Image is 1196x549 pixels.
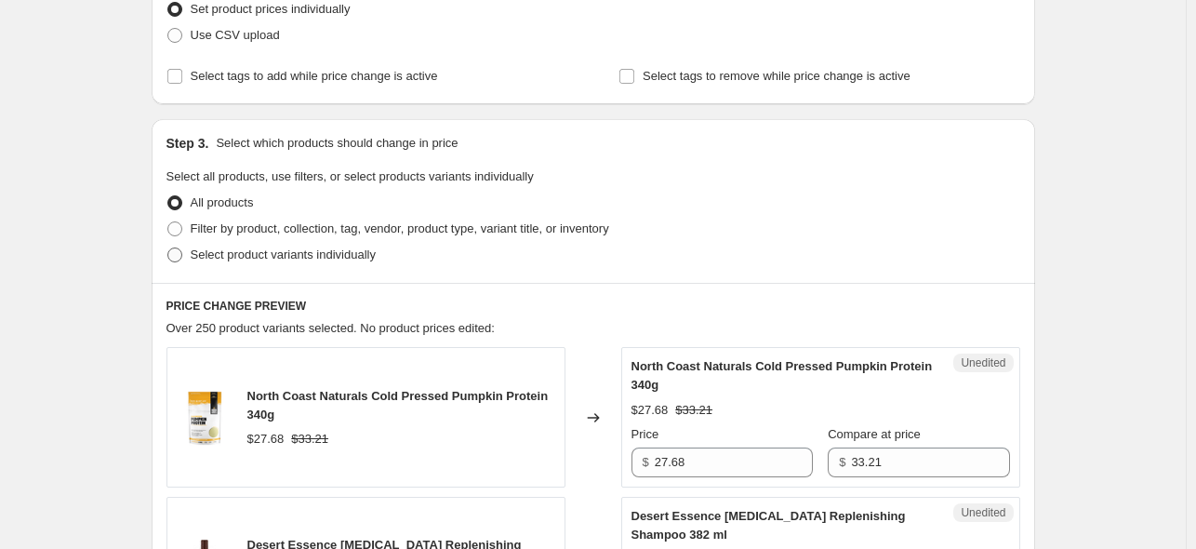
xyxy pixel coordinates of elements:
[961,355,1005,370] span: Unedited
[177,390,233,446] img: north-coast-naturals-cold-pressed-pumpkin-protein-340-grams-627933100234-41227106484526_80x.png
[247,389,549,422] span: North Coast Naturals Cold Pressed Pumpkin Protein 340g
[191,221,609,235] span: Filter by product, collection, tag, vendor, product type, variant title, or inventory
[166,299,1020,314] h6: PRICE CHANGE PREVIEW
[247,430,285,449] div: $27.68
[631,427,659,441] span: Price
[961,505,1005,520] span: Unedited
[631,401,669,420] div: $27.68
[291,430,328,449] strike: $33.21
[828,427,921,441] span: Compare at price
[643,455,649,469] span: $
[191,195,254,209] span: All products
[166,321,495,335] span: Over 250 product variants selected. No product prices edited:
[643,69,910,83] span: Select tags to remove while price change is active
[191,28,280,42] span: Use CSV upload
[216,134,458,153] p: Select which products should change in price
[191,69,438,83] span: Select tags to add while price change is active
[191,248,376,261] span: Select product variants individually
[675,401,712,420] strike: $33.21
[191,2,351,16] span: Set product prices individually
[166,134,209,153] h2: Step 3.
[631,509,906,542] span: Desert Essence [MEDICAL_DATA] Replenishing Shampoo 382 ml
[166,169,534,183] span: Select all products, use filters, or select products variants individually
[631,359,933,392] span: North Coast Naturals Cold Pressed Pumpkin Protein 340g
[839,455,845,469] span: $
